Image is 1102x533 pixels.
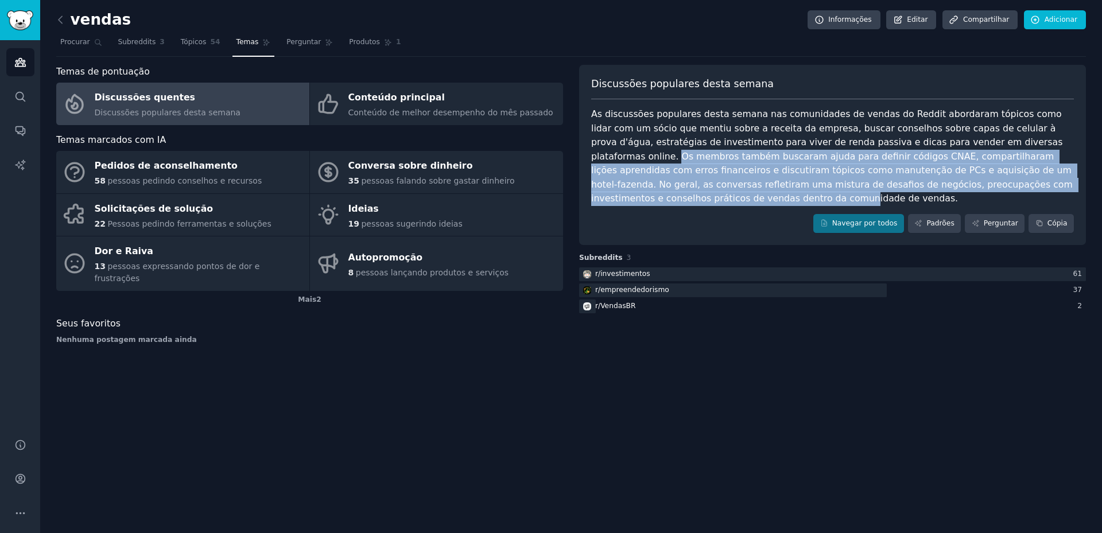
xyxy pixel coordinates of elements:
font: Discussões quentes [95,92,195,103]
font: Conversa sobre dinheiro [348,160,473,171]
font: 2 [1077,302,1082,310]
a: Solicitações de solução22Pessoas pedindo ferramentas e soluções [56,194,309,236]
font: Solicitações de solução [95,203,214,214]
font: Informações [828,15,872,24]
font: Tópicos [181,38,207,46]
font: Perguntar [286,38,321,46]
font: Temas [236,38,259,46]
font: investimentos [600,270,650,278]
font: Discussões populares desta semana [591,78,774,90]
font: pessoas lançando produtos e serviços [356,268,509,277]
font: Temas marcados com IA [56,134,166,145]
font: 61 [1073,270,1082,278]
font: Padrões [926,219,954,227]
font: Autopromoção [348,252,423,263]
a: VendasBRr/VendasBR2 [579,299,1086,314]
font: pessoas falando sobre gastar dinheiro [361,176,514,185]
font: Perguntar [984,219,1018,227]
font: 54 [211,38,220,46]
font: Conteúdo de melhor desempenho do mês passado [348,108,553,117]
font: VendasBR [600,302,635,310]
font: Ideias [348,203,379,214]
img: empreendedorismo [583,286,591,294]
font: Procurar [60,38,90,46]
font: empreendedorismo [600,286,669,294]
a: Editar [886,10,936,30]
font: Subreddits [579,254,623,262]
a: Tópicos54 [177,33,224,57]
font: Seus favoritos [56,318,121,329]
font: r/ [595,286,600,294]
font: Editar [907,15,928,24]
font: Navegar por todos [832,219,898,227]
font: Adicionar [1045,15,1077,24]
a: investimentosr/investimentos61 [579,267,1086,282]
font: 22 [95,219,106,228]
a: Subreddits3 [114,33,169,57]
button: Cópia [1029,214,1074,234]
font: Mais [298,295,316,304]
font: Compartilhar [963,15,1009,24]
font: Discussões populares desta semana [95,108,240,117]
a: Adicionar [1024,10,1086,30]
font: Pessoas pedindo ferramentas e soluções [107,219,271,228]
a: Conteúdo principalConteúdo de melhor desempenho do mês passado [310,83,563,125]
font: vendas [71,11,131,28]
a: Perguntar [282,33,337,57]
font: Conteúdo principal [348,92,445,103]
font: 35 [348,176,359,185]
font: Nenhuma postagem marcada ainda [56,336,197,344]
a: Conversa sobre dinheiro35pessoas falando sobre gastar dinheiro [310,151,563,193]
font: 37 [1073,286,1082,294]
font: Temas de pontuação [56,66,150,77]
font: 3 [160,38,165,46]
a: Informações [808,10,880,30]
font: Subreddits [118,38,156,46]
font: r/ [595,270,600,278]
a: Ideias19pessoas sugerindo ideias [310,194,563,236]
font: pessoas sugerindo ideias [361,219,462,228]
a: Discussões quentesDiscussões populares desta semana [56,83,309,125]
a: Procurar [56,33,106,57]
a: Temas [232,33,275,57]
a: Pedidos de aconselhamento58pessoas pedindo conselhos e recursos [56,151,309,193]
a: Autopromoção8pessoas lançando produtos e serviços [310,236,563,291]
img: investimentos [583,270,591,278]
a: Dor e Raiva13pessoas expressando pontos de dor e frustrações [56,236,309,291]
font: 3 [627,254,631,262]
font: Pedidos de aconselhamento [95,160,238,171]
img: Logotipo do GummySearch [7,10,33,30]
font: 19 [348,219,359,228]
font: 58 [95,176,106,185]
font: r/ [595,302,600,310]
font: 13 [95,262,106,271]
a: Navegar por todos [813,214,904,234]
font: pessoas pedindo conselhos e recursos [107,176,262,185]
font: pessoas expressando pontos de dor e frustrações [95,262,260,283]
a: Padrões [908,214,961,234]
img: VendasBR [583,302,591,310]
a: empreendedorismor/empreendedorismo37 [579,283,1086,298]
font: 2 [316,295,321,304]
a: Compartilhar [942,10,1018,30]
font: Dor e Raiva [95,246,153,256]
font: Cópia [1047,219,1068,227]
font: 8 [348,268,354,277]
font: As discussões populares desta semana nas comunidades de vendas do Reddit abordaram tópicos como l... [591,108,1076,204]
a: Produtos1 [345,33,405,57]
font: 1 [396,38,401,46]
a: Perguntar [965,214,1025,234]
font: Produtos [349,38,380,46]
